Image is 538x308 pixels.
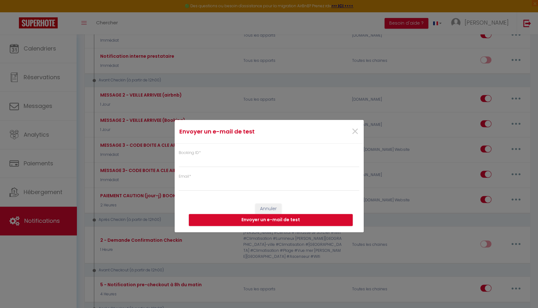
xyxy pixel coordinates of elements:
[351,122,359,141] span: ×
[351,125,359,139] button: Close
[255,204,281,214] button: Annuler
[179,127,296,136] h4: Envoyer un e-mail de test
[179,174,191,180] label: Email
[189,214,353,226] button: Envoyer un e-mail de test
[179,150,201,156] label: Booking ID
